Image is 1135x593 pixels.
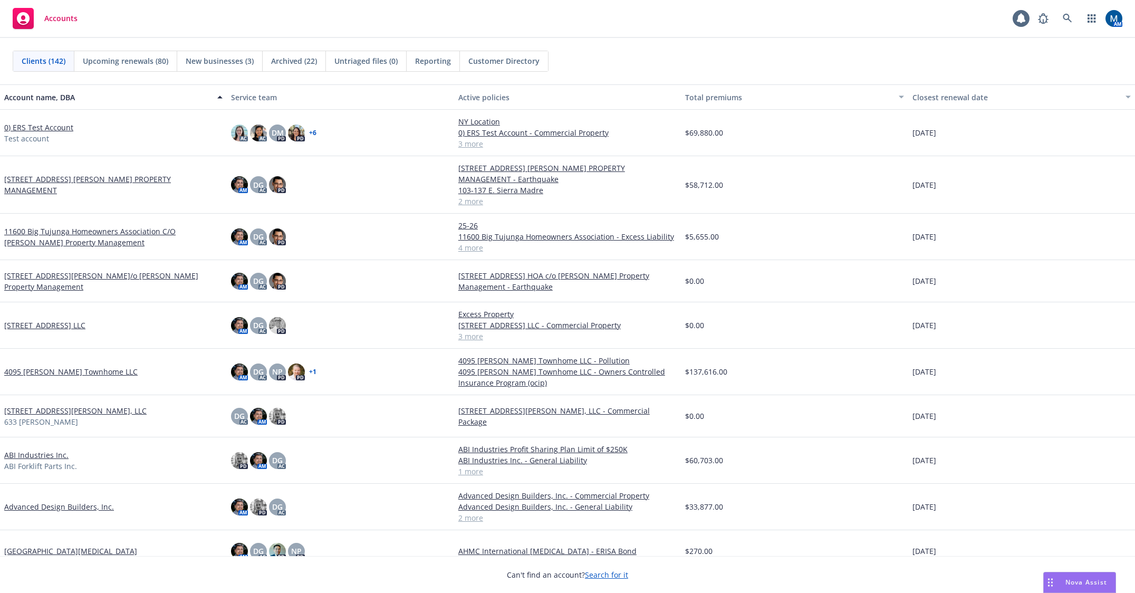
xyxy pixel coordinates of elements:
[269,317,286,334] img: photo
[253,179,264,190] span: DG
[458,162,677,185] a: [STREET_ADDRESS] [PERSON_NAME] PROPERTY MANAGEMENT - Earthquake
[234,410,245,422] span: DG
[912,366,936,377] span: [DATE]
[468,55,540,66] span: Customer Directory
[231,364,248,380] img: photo
[271,55,317,66] span: Archived (22)
[272,366,283,377] span: NP
[253,275,264,286] span: DG
[4,92,211,103] div: Account name, DBA
[458,501,677,512] a: Advanced Design Builders, Inc. - General Liability
[250,125,267,141] img: photo
[458,196,677,207] a: 2 more
[4,226,223,248] a: 11600 Big Tujunga Homeowners Association C/O [PERSON_NAME] Property Management
[912,320,936,331] span: [DATE]
[458,270,677,292] a: [STREET_ADDRESS] HOA c/o [PERSON_NAME] Property Management - Earthquake
[272,455,283,466] span: DG
[585,570,628,580] a: Search for it
[269,176,286,193] img: photo
[458,231,677,242] a: 11600 Big Tujunga Homeowners Association - Excess Liability
[231,317,248,334] img: photo
[4,501,114,512] a: Advanced Design Builders, Inc.
[415,55,451,66] span: Reporting
[685,179,723,190] span: $58,712.00
[269,408,286,425] img: photo
[458,466,677,477] a: 1 more
[231,499,248,515] img: photo
[912,275,936,286] span: [DATE]
[912,546,936,557] span: [DATE]
[458,320,677,331] a: [STREET_ADDRESS] LLC - Commercial Property
[458,405,677,427] a: [STREET_ADDRESS][PERSON_NAME], LLC - Commercial Package
[269,273,286,290] img: photo
[458,138,677,149] a: 3 more
[1057,8,1078,29] a: Search
[912,410,936,422] span: [DATE]
[458,220,677,231] a: 25-26
[22,55,65,66] span: Clients (142)
[4,366,138,377] a: 4095 [PERSON_NAME] Townhome LLC
[231,452,248,469] img: photo
[4,122,73,133] a: 0) ERS Test Account
[288,364,305,380] img: photo
[4,270,223,292] a: [STREET_ADDRESS][PERSON_NAME]/o [PERSON_NAME] Property Management
[685,546,713,557] span: $270.00
[912,231,936,242] span: [DATE]
[458,366,677,388] a: 4095 [PERSON_NAME] Townhome LLC - Owners Controlled Insurance Program (ocip)
[8,4,82,33] a: Accounts
[458,444,677,455] a: ABI Industries Profit Sharing Plan Limit of $250K
[458,331,677,342] a: 3 more
[1043,572,1116,593] button: Nova Assist
[908,84,1135,110] button: Closest renewal date
[250,452,267,469] img: photo
[4,416,78,427] span: 633 [PERSON_NAME]
[250,499,267,515] img: photo
[4,405,147,416] a: [STREET_ADDRESS][PERSON_NAME], LLC
[458,490,677,501] a: Advanced Design Builders, Inc. - Commercial Property
[272,501,283,512] span: DG
[231,273,248,290] img: photo
[231,543,248,560] img: photo
[685,127,723,138] span: $69,880.00
[458,309,677,320] a: Excess Property
[83,55,168,66] span: Upcoming renewals (80)
[253,366,264,377] span: DG
[458,127,677,138] a: 0) ERS Test Account - Commercial Property
[4,174,223,196] a: [STREET_ADDRESS] [PERSON_NAME] PROPERTY MANAGEMENT
[458,92,677,103] div: Active policies
[253,320,264,331] span: DG
[685,455,723,466] span: $60,703.00
[912,501,936,512] span: [DATE]
[1044,572,1057,592] div: Drag to move
[269,228,286,245] img: photo
[334,55,398,66] span: Untriaged files (0)
[253,546,264,557] span: DG
[685,320,704,331] span: $0.00
[1105,10,1122,27] img: photo
[912,127,936,138] span: [DATE]
[681,84,908,110] button: Total premiums
[231,228,248,245] img: photo
[4,449,69,461] a: ABI Industries Inc.
[250,408,267,425] img: photo
[912,179,936,190] span: [DATE]
[912,455,936,466] span: [DATE]
[269,543,286,560] img: photo
[458,546,677,557] a: AHMC International [MEDICAL_DATA] - ERISA Bond
[231,92,449,103] div: Service team
[685,366,727,377] span: $137,616.00
[685,92,892,103] div: Total premiums
[458,355,677,366] a: 4095 [PERSON_NAME] Townhome LLC - Pollution
[1065,578,1107,587] span: Nova Assist
[4,461,77,472] span: ABI Forklift Parts Inc.
[458,116,677,127] a: NY Location
[272,127,284,138] span: DM
[685,410,704,422] span: $0.00
[507,569,628,580] span: Can't find an account?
